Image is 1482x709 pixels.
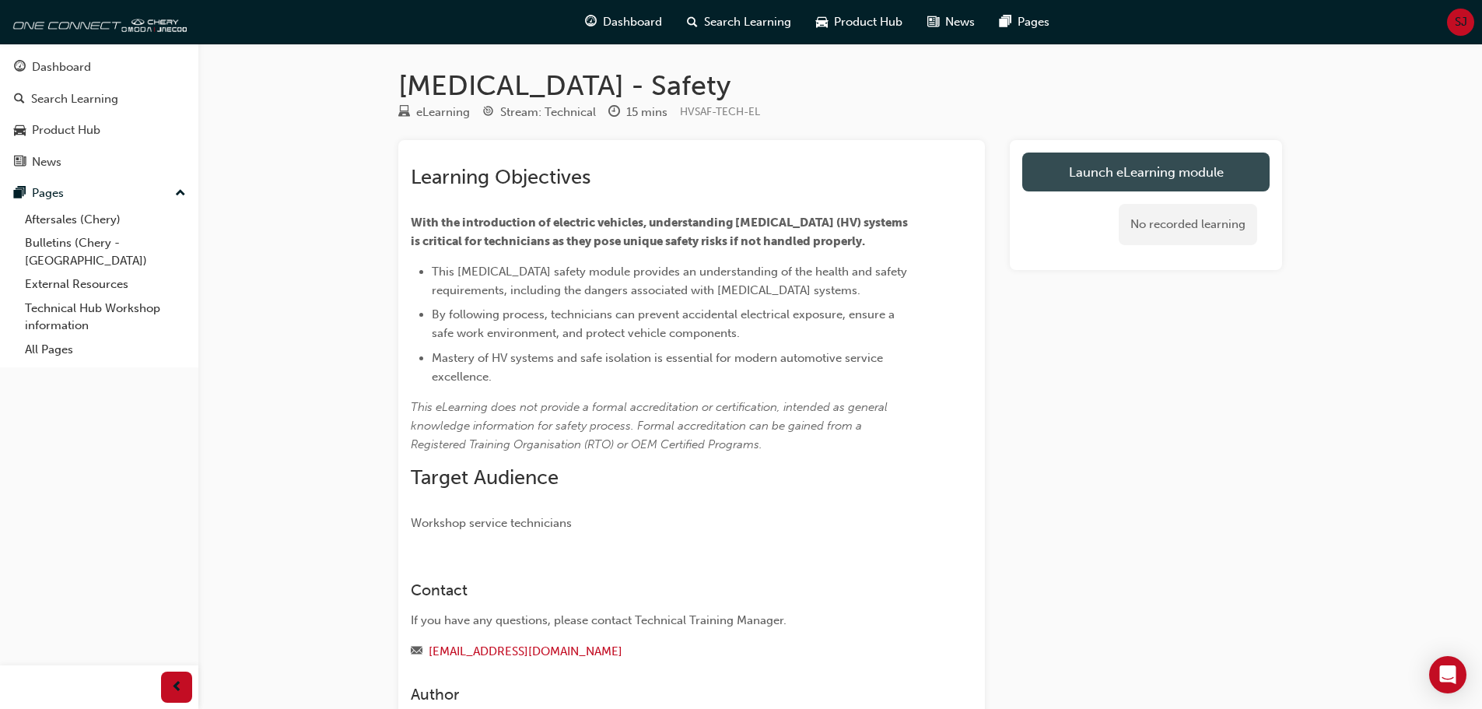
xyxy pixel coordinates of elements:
[6,50,192,179] button: DashboardSearch LearningProduct HubNews
[171,678,183,697] span: prev-icon
[31,90,118,108] div: Search Learning
[1447,9,1474,36] button: SJ
[19,338,192,362] a: All Pages
[674,6,804,38] a: search-iconSearch Learning
[6,53,192,82] a: Dashboard
[573,6,674,38] a: guage-iconDashboard
[411,581,916,599] h3: Contact
[603,13,662,31] span: Dashboard
[32,121,100,139] div: Product Hub
[416,104,470,121] div: eLearning
[945,13,975,31] span: News
[14,93,25,107] span: search-icon
[19,208,192,232] a: Aftersales (Chery)
[804,6,915,38] a: car-iconProduct Hub
[482,103,596,122] div: Stream
[987,6,1062,38] a: pages-iconPages
[32,153,61,171] div: News
[411,645,422,659] span: email-icon
[626,104,667,121] div: 15 mins
[1022,153,1270,191] a: Launch eLearning module
[19,272,192,297] a: External Resources
[680,105,760,118] span: Learning resource code
[19,231,192,272] a: Bulletins (Chery - [GEOGRAPHIC_DATA])
[411,400,891,451] span: This eLearning does not provide a formal accreditation or certification, intended as general know...
[14,124,26,138] span: car-icon
[14,61,26,75] span: guage-icon
[915,6,987,38] a: news-iconNews
[1119,204,1257,245] div: No recorded learning
[608,106,620,120] span: clock-icon
[432,307,898,340] span: By following process, technicians can prevent accidental electrical exposure, ensure a safe work ...
[32,58,91,76] div: Dashboard
[14,187,26,201] span: pages-icon
[704,13,791,31] span: Search Learning
[585,12,597,32] span: guage-icon
[8,6,187,37] img: oneconnect
[411,642,916,662] div: Email
[411,612,916,630] div: If you have any questions, please contact Technical Training Manager.
[398,106,410,120] span: learningResourceType_ELEARNING-icon
[608,103,667,122] div: Duration
[6,179,192,208] button: Pages
[19,297,192,338] a: Technical Hub Workshop information
[6,116,192,145] a: Product Hub
[816,12,828,32] span: car-icon
[6,85,192,114] a: Search Learning
[398,103,470,122] div: Type
[1455,13,1467,31] span: SJ
[398,68,1282,103] h1: [MEDICAL_DATA] - Safety
[432,351,886,384] span: Mastery of HV systems and safe isolation is essential for modern automotive service excellence.
[411,216,910,248] span: With the introduction of electric vehicles, understanding [MEDICAL_DATA] (HV) systems is critical...
[6,148,192,177] a: News
[175,184,186,204] span: up-icon
[411,686,916,704] h3: Author
[927,12,939,32] span: news-icon
[1000,12,1011,32] span: pages-icon
[429,644,622,658] a: [EMAIL_ADDRESS][DOMAIN_NAME]
[32,184,64,202] div: Pages
[500,104,596,121] div: Stream: Technical
[1018,13,1049,31] span: Pages
[411,165,590,189] span: Learning Objectives
[14,156,26,170] span: news-icon
[1429,656,1466,693] div: Open Intercom Messenger
[411,465,559,490] span: Target Audience
[411,516,572,530] span: Workshop service technicians
[432,265,910,297] span: This [MEDICAL_DATA] safety module provides an understanding of the health and safety requirements...
[482,106,494,120] span: target-icon
[687,12,698,32] span: search-icon
[834,13,902,31] span: Product Hub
